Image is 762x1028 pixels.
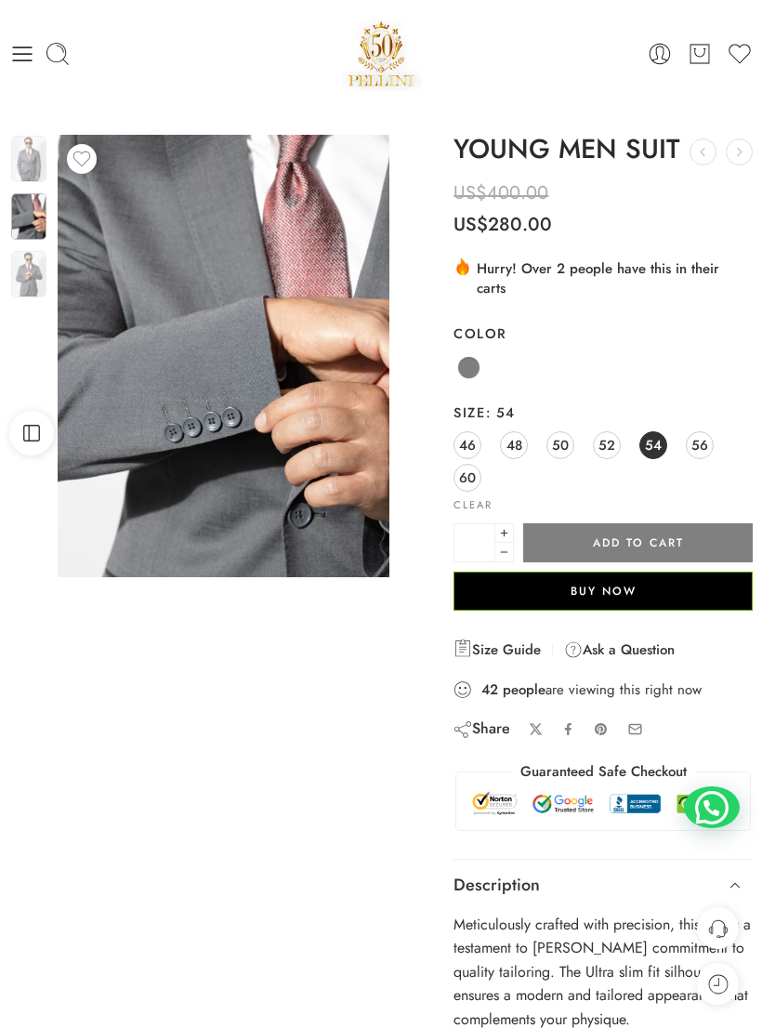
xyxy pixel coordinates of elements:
button: Buy Now [453,572,753,611]
a: 60 [453,464,481,492]
h1: YOUNG MEN SUIT [453,135,753,165]
a: Pin on Pinterest [594,722,609,737]
label: Color [453,324,753,343]
span: 54 [645,432,662,457]
div: Hurry! Over 2 people have this in their carts [453,257,753,298]
span: 46 [459,432,476,457]
span: 56 [691,432,708,457]
a: 46 [453,431,481,459]
div: Share [453,718,510,739]
a: 52 [593,431,621,459]
span: US$ [453,211,488,238]
a: Pellini - [341,14,421,93]
a: Share on X [529,722,543,736]
strong: 42 [481,680,498,699]
a: 56 [686,431,714,459]
span: 50 [552,432,569,457]
a: Email to your friends [627,721,643,737]
a: Share on Facebook [561,722,575,736]
img: Pellini [341,14,421,93]
a: Wishlist [727,41,753,67]
img: nne2-scaled-1.webp [11,251,46,297]
img: Trust [470,791,736,817]
a: Ask a Question [564,639,675,661]
img: nne3-scaled-1.webp [58,135,389,577]
a: 48 [500,431,528,459]
bdi: 400.00 [453,179,548,206]
a: Clear options [453,500,493,510]
span: 60 [459,465,476,490]
div: are viewing this right now [453,679,753,700]
a: Login / Register [647,41,673,67]
span: 48 [506,432,522,457]
a: 50 [546,431,574,459]
button: Add to cart [523,523,753,562]
a: Description [453,860,753,912]
a: Cart [687,41,713,67]
strong: people [503,680,545,699]
a: 54 [639,431,667,459]
a: Size Guide [453,639,541,661]
input: Product quantity [453,523,495,562]
span: 52 [598,432,615,457]
span: 54 [485,402,515,422]
bdi: 280.00 [453,211,552,238]
img: nne2-scaled-1.webp [11,136,46,182]
img: nne2-scaled-1.webp [11,193,46,240]
legend: Guaranteed Safe Checkout [511,762,696,782]
label: Size [453,403,753,422]
span: US$ [453,179,487,206]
